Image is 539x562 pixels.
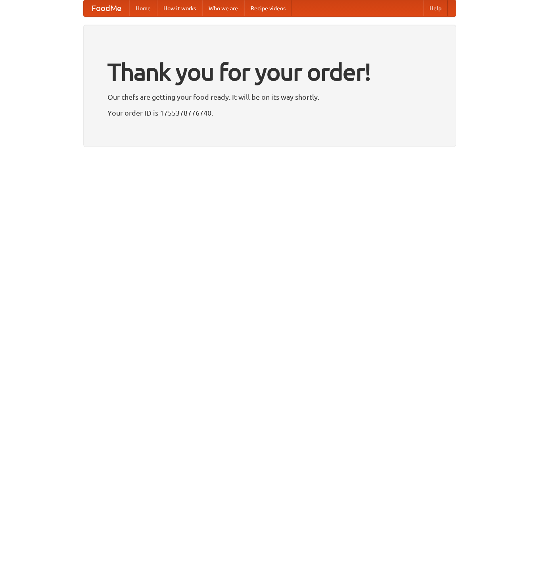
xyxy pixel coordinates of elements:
h1: Thank you for your order! [107,53,432,91]
a: Home [129,0,157,16]
p: Your order ID is 1755378776740. [107,107,432,119]
a: Who we are [202,0,244,16]
a: Recipe videos [244,0,292,16]
p: Our chefs are getting your food ready. It will be on its way shortly. [107,91,432,103]
a: FoodMe [84,0,129,16]
a: How it works [157,0,202,16]
a: Help [423,0,448,16]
